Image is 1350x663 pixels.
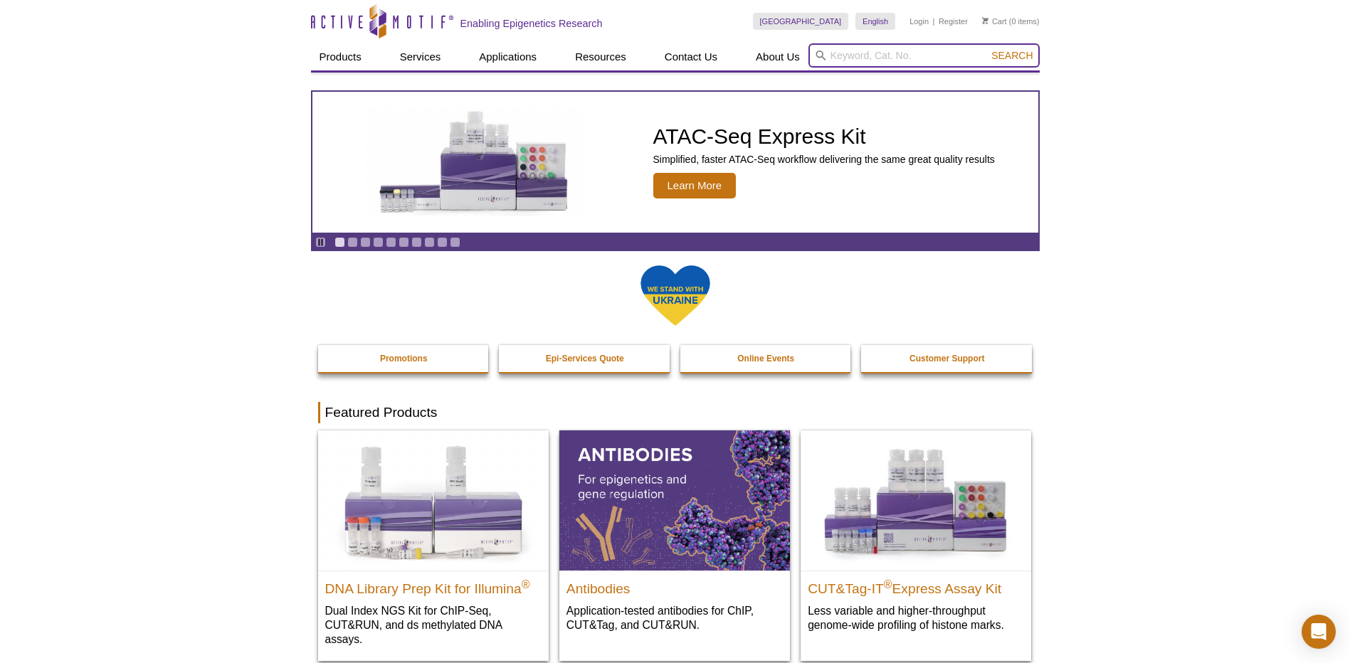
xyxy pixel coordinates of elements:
[347,237,358,248] a: Go to slide 2
[653,153,995,166] p: Simplified, faster ATAC-Seq workflow delivering the same great quality results
[334,237,345,248] a: Go to slide 1
[640,264,711,327] img: We Stand With Ukraine
[982,13,1040,30] li: (0 items)
[325,603,542,647] p: Dual Index NGS Kit for ChIP-Seq, CUT&RUN, and ds methylated DNA assays.
[499,345,671,372] a: Epi-Services Quote
[566,603,783,632] p: Application-tested antibodies for ChIP, CUT&Tag, and CUT&RUN.
[982,16,1007,26] a: Cart
[982,17,988,24] img: Your Cart
[312,92,1038,233] a: ATAC-Seq Express Kit ATAC-Seq Express Kit Simplified, faster ATAC-Seq workflow delivering the sam...
[653,126,995,147] h2: ATAC-Seq Express Kit
[424,237,435,248] a: Go to slide 8
[546,354,624,364] strong: Epi-Services Quote
[325,575,542,596] h2: DNA Library Prep Kit for Illumina
[358,108,593,216] img: ATAC-Seq Express Kit
[559,430,790,646] a: All Antibodies Antibodies Application-tested antibodies for ChIP, CUT&Tag, and CUT&RUN.
[884,578,892,590] sup: ®
[311,43,370,70] a: Products
[566,575,783,596] h2: Antibodies
[808,575,1024,596] h2: CUT&Tag-IT Express Assay Kit
[360,237,371,248] a: Go to slide 3
[747,43,808,70] a: About Us
[470,43,545,70] a: Applications
[653,173,737,198] span: Learn More
[312,92,1038,233] article: ATAC-Seq Express Kit
[318,345,490,372] a: Promotions
[450,237,460,248] a: Go to slide 10
[522,578,530,590] sup: ®
[318,430,549,660] a: DNA Library Prep Kit for Illumina DNA Library Prep Kit for Illumina® Dual Index NGS Kit for ChIP-...
[411,237,422,248] a: Go to slide 7
[318,430,549,570] img: DNA Library Prep Kit for Illumina
[855,13,895,30] a: English
[373,237,384,248] a: Go to slide 4
[391,43,450,70] a: Services
[909,354,984,364] strong: Customer Support
[987,49,1037,62] button: Search
[460,17,603,30] h2: Enabling Epigenetics Research
[437,237,448,248] a: Go to slide 9
[801,430,1031,570] img: CUT&Tag-IT® Express Assay Kit
[399,237,409,248] a: Go to slide 6
[315,237,326,248] a: Toggle autoplay
[861,345,1033,372] a: Customer Support
[559,430,790,570] img: All Antibodies
[386,237,396,248] a: Go to slide 5
[808,603,1024,632] p: Less variable and higher-throughput genome-wide profiling of histone marks​.
[737,354,794,364] strong: Online Events
[991,50,1033,61] span: Search
[808,43,1040,68] input: Keyword, Cat. No.
[753,13,849,30] a: [GEOGRAPHIC_DATA]
[380,354,428,364] strong: Promotions
[680,345,853,372] a: Online Events
[933,13,935,30] li: |
[318,402,1033,423] h2: Featured Products
[566,43,635,70] a: Resources
[1302,615,1336,649] div: Open Intercom Messenger
[909,16,929,26] a: Login
[801,430,1031,646] a: CUT&Tag-IT® Express Assay Kit CUT&Tag-IT®Express Assay Kit Less variable and higher-throughput ge...
[656,43,726,70] a: Contact Us
[939,16,968,26] a: Register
